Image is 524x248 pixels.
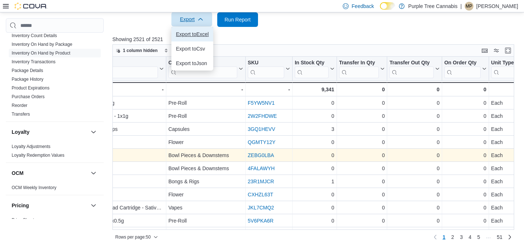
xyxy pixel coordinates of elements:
[15,3,47,10] img: Cova
[352,3,374,10] span: Feedback
[465,2,473,11] div: Matt Piotrowicz
[295,216,334,225] div: 0
[339,177,385,186] div: 0
[12,217,34,223] span: Price Sheet
[491,151,524,160] div: Each
[491,60,518,67] div: Unit Type
[23,125,163,133] div: .decimal - Balanced 5:5 - Hybrid - 30 caps
[444,60,481,78] div: On Order Qty
[6,14,104,121] div: Inventory
[23,85,163,94] div: -
[460,233,463,241] span: 3
[491,203,524,212] div: Each
[12,85,49,91] a: Product Expirations
[12,94,45,99] a: Purchase Orders
[444,138,487,147] div: 0
[12,153,64,158] a: Loyalty Redemption Values
[12,42,72,47] a: Inventory On Hand by Package
[491,138,524,147] div: Each
[248,139,275,145] a: QGMTY12Y
[295,60,329,67] div: In Stock Qty
[444,177,487,186] div: 0
[339,138,385,147] div: 0
[380,2,395,10] input: Dark Mode
[6,142,104,163] div: Loyalty
[444,125,487,133] div: 0
[123,48,158,53] span: 1 column hidden
[168,164,243,173] div: Bowl Pieces & Downstems
[12,111,30,117] span: Transfers
[171,12,212,27] button: Export
[168,125,243,133] div: Capsules
[491,60,518,78] div: Unit Type
[113,46,160,55] button: 1 column hidden
[389,138,439,147] div: 0
[444,60,481,67] div: On Order Qty
[444,60,487,78] button: On Order Qty
[12,51,70,56] a: Inventory On Hand by Product
[491,216,524,225] div: Each
[248,205,274,211] a: JKL7CMQ2
[339,60,379,78] div: Transfer In Qty
[389,99,439,107] div: 0
[168,203,243,212] div: Vapes
[12,202,29,209] h3: Pricing
[12,112,30,117] a: Transfers
[295,60,334,78] button: In Stock Qty
[12,68,43,73] span: Package Details
[12,185,56,190] a: OCM Weekly Inventory
[217,12,258,27] button: Run Report
[457,231,466,243] a: Page 3 of 51
[295,177,334,186] div: 1
[248,100,275,106] a: F5YW5NV1
[23,138,163,147] div: ~ness - Jelly Breath - 3.5g (Hybrid)
[466,231,475,243] a: Page 4 of 51
[168,60,237,78] div: Classification
[23,177,163,186] div: 16" Septrum Glass Rig Bong
[12,128,29,136] h3: Loyalty
[248,165,275,171] a: 4FALAWYH
[12,152,64,158] span: Loyalty Redemption Values
[339,85,385,94] div: 0
[389,151,439,160] div: 0
[389,203,439,212] div: 0
[339,151,385,160] div: 0
[389,85,439,94] div: 0
[23,203,163,212] div: 1964 - Blue Dream Live Resin 510 Thread Cartridge - Sativa - 1g
[389,177,439,186] div: 0
[89,201,98,210] button: Pricing
[494,231,505,243] a: Page 51 of 51
[483,233,494,242] li: Skipping pages 6 to 50
[23,112,163,120] div: * HIGH VALUE - Sativa Chocolate Blunt - 1x1g
[491,85,524,94] div: -
[176,60,209,66] span: Export to Json
[389,125,439,133] div: 0
[295,85,334,94] div: 9,341
[248,192,273,197] a: CXHZL63T
[248,60,290,78] button: SKU
[248,126,275,132] a: 3GQ1HEVV
[12,217,34,223] a: Price Sheet
[389,164,439,173] div: 0
[476,2,518,11] p: [PERSON_NAME]
[295,125,334,133] div: 3
[248,218,274,224] a: 5V6PKA6R
[477,233,480,241] span: 5
[492,46,501,55] button: Display options
[23,60,158,78] div: Product
[389,60,439,78] button: Transfer Out Qty
[168,216,243,225] div: Pre-Roll
[12,77,43,82] a: Package History
[295,138,334,147] div: 0
[12,144,51,149] a: Loyalty Adjustments
[491,164,524,173] div: Each
[168,85,243,94] div: -
[460,2,462,11] p: |
[389,190,439,199] div: 0
[295,164,334,173] div: 0
[491,112,524,120] div: Each
[295,190,334,199] div: 0
[248,113,277,119] a: 2W2FHDWE
[497,233,503,241] span: 51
